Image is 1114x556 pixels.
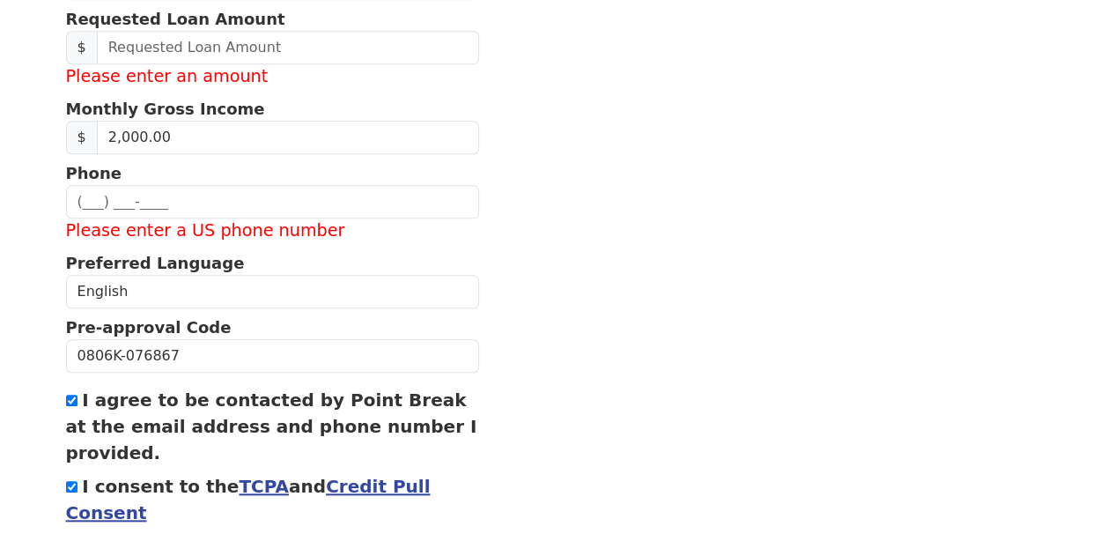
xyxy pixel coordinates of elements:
[66,219,480,244] label: Please enter a US phone number
[66,185,480,219] input: (___) ___-____
[239,476,289,497] a: TCPA
[66,254,245,272] strong: Preferred Language
[97,31,479,64] input: Requested Loan Amount
[66,339,480,373] input: Pre-approval Code
[66,31,98,64] span: $
[66,389,477,463] label: I agree to be contacted by Point Break at the email address and phone number I provided.
[66,121,98,154] span: $
[66,64,480,90] label: Please enter an amount
[97,121,479,154] input: Monthly Gross Income
[66,164,122,182] strong: Phone
[66,476,431,523] a: Credit Pull Consent
[66,97,480,121] p: Monthly Gross Income
[66,476,431,523] label: I consent to the and
[66,318,232,337] strong: Pre-approval Code
[66,10,285,28] strong: Requested Loan Amount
